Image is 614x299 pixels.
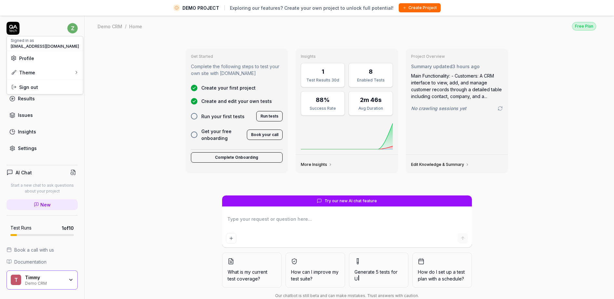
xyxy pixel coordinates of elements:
[7,80,83,94] div: Sign out
[11,69,35,76] div: Theme
[19,84,38,91] span: Sign out
[11,38,79,44] div: Signed in as
[11,44,79,49] span: [EMAIL_ADDRESS][DOMAIN_NAME]
[19,55,34,62] span: Profile
[11,55,79,62] a: Profile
